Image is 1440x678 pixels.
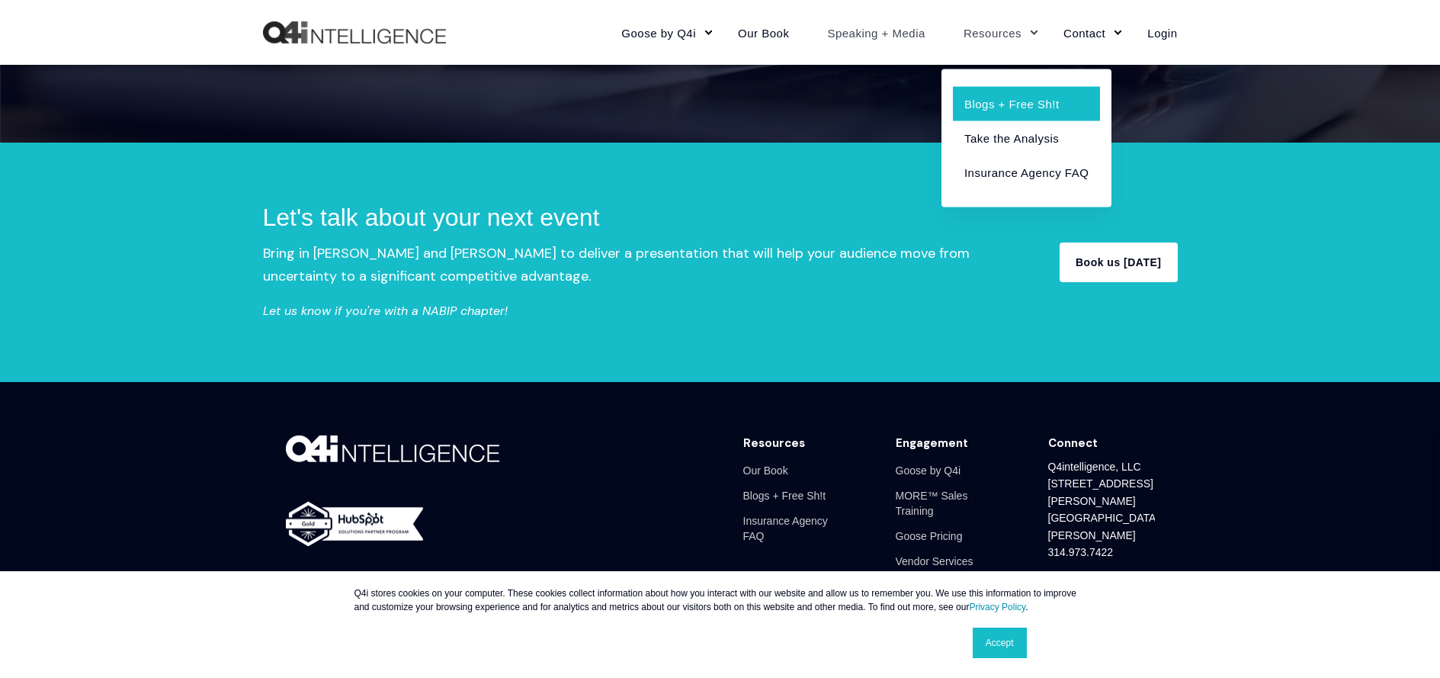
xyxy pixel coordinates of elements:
[743,458,850,549] div: Navigation Menu
[743,435,805,451] div: Resources
[969,422,1432,670] iframe: Popup CTA
[896,549,973,574] a: Vendor Services
[1060,243,1178,282] a: Book us [DATE]
[896,524,963,549] a: Goose Pricing
[263,243,1014,288] p: Bring in [PERSON_NAME] and [PERSON_NAME] to deliver a presentation that will help your audience m...
[896,458,961,484] a: Goose by Q4i
[263,204,1014,231] h3: Let's talk about your next event
[743,458,788,484] a: Our Book
[354,586,1086,614] p: Q4i stores cookies on your computer. These cookies collect information about how you interact wit...
[953,120,1100,155] a: Take the Analysis
[263,303,508,319] em: Let us know if you're with a NABIP chapter!
[286,435,499,462] img: 01202-Q4i-Brand-Design-WH-Apr-10-2023-10-13-58-1515-AM
[263,21,446,44] a: Back to Home
[953,155,1100,189] a: Insurance Agency FAQ
[743,509,850,549] a: Insurance Agency FAQ
[896,435,968,451] div: Engagement
[896,458,1002,599] div: Navigation Menu
[969,602,1025,612] a: Privacy Policy
[896,484,1002,524] a: MORE™ Sales Training
[743,484,826,509] a: Blogs + Free Sh!t
[973,628,1027,658] a: Accept
[263,21,446,44] img: Q4intelligence, LLC logo
[953,86,1100,120] a: Blogs + Free Sh!t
